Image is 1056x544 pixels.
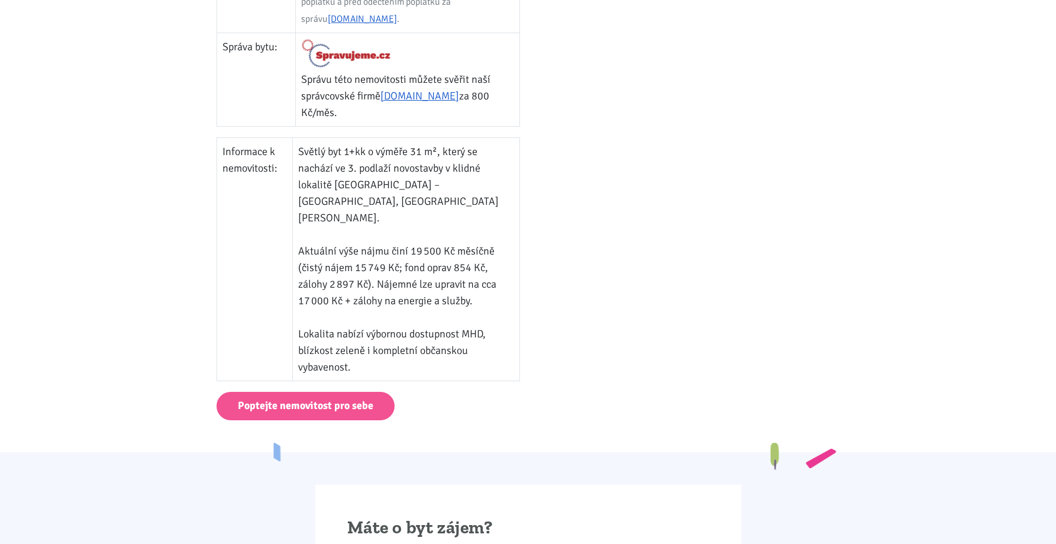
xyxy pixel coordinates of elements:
[347,517,709,539] h2: Máte o byt zájem?
[380,89,459,102] a: [DOMAIN_NAME]
[292,137,519,381] td: Světlý byt 1+kk o výměře 31 m², který se nachází ve 3. podlaží novostavby v klidné lokalitě [GEOG...
[301,38,392,68] img: Logo Spravujeme.cz
[301,71,514,121] p: Správu této nemovitosti můžete svěřit naší správcovské firmě za 800 Kč/měs.
[217,392,395,421] a: Poptejte nemovitost pro sebe
[328,13,397,25] a: [DOMAIN_NAME]
[217,33,296,127] td: Správa bytu:
[217,137,293,381] td: Informace k nemovitosti:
